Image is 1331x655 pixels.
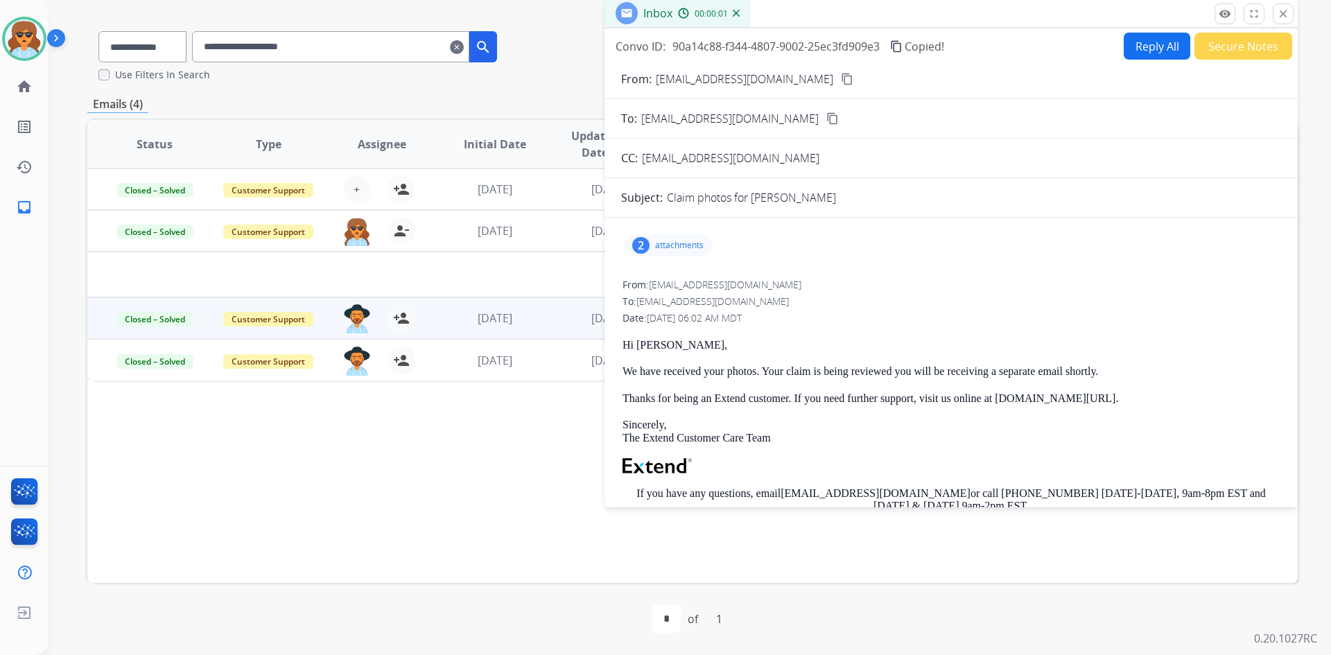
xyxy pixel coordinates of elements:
a: [EMAIL_ADDRESS][DOMAIN_NAME] [781,487,971,499]
p: We have received your photos. Your claim is being reviewed you will be receiving a separate email... [623,365,1280,378]
span: Assignee [358,136,406,152]
mat-icon: inbox [16,199,33,216]
mat-icon: person_add [393,181,410,198]
span: Customer Support [223,183,313,198]
mat-icon: home [16,78,33,95]
span: + [354,181,360,198]
p: Sincerely, The Extend Customer Care Team [623,419,1280,444]
span: Customer Support [223,312,313,326]
mat-icon: content_copy [841,73,853,85]
span: Closed – Solved [116,312,193,326]
mat-icon: person_add [393,310,410,326]
img: agent-avatar [343,304,371,333]
mat-icon: remove_red_eye [1219,8,1231,20]
span: Customer Support [223,225,313,239]
p: [EMAIL_ADDRESS][DOMAIN_NAME] [656,71,833,87]
p: 0.20.1027RC [1254,630,1317,647]
span: [EMAIL_ADDRESS][DOMAIN_NAME] [642,150,819,166]
span: Closed – Solved [116,225,193,239]
span: [EMAIL_ADDRESS][DOMAIN_NAME] [649,278,801,291]
div: 1 [705,605,733,633]
mat-icon: content_copy [826,112,839,125]
span: [DATE] [591,223,626,238]
div: From: [623,278,1280,292]
mat-icon: close [1277,8,1289,20]
span: [EMAIL_ADDRESS][DOMAIN_NAME] [636,295,789,308]
span: [EMAIL_ADDRESS][DOMAIN_NAME] [641,110,819,127]
span: [DATE] [591,311,626,326]
button: + [343,175,371,203]
span: Status [137,136,173,152]
div: 2 [632,237,650,254]
mat-icon: person_add [393,352,410,369]
mat-icon: clear [450,39,464,55]
span: [DATE] [478,182,512,197]
div: of [688,611,698,627]
p: Subject: [621,189,663,206]
span: Initial Date [464,136,526,152]
mat-icon: content_copy [890,40,903,53]
div: To: [623,295,1280,308]
mat-icon: person_remove [393,222,410,239]
p: To: [621,110,637,127]
img: Extend Logo [623,458,692,473]
p: Emails (4) [87,96,148,113]
button: Copied! [888,38,944,55]
span: [DATE] [478,223,512,238]
p: Hi [PERSON_NAME], [623,339,1280,351]
img: agent-avatar [343,217,371,246]
mat-icon: list_alt [16,119,33,135]
span: Inbox [643,6,672,21]
span: Type [256,136,281,152]
span: [DATE] 06:02 AM MDT [647,311,742,324]
span: Copied! [905,38,944,55]
p: If you have any questions, email or call [PHONE_NUMBER] [DATE]-[DATE], 9am-8pm EST and [DATE] & [... [623,487,1280,513]
span: [DATE] [591,182,626,197]
p: attachments [655,240,704,251]
mat-icon: history [16,159,33,175]
span: [DATE] [478,353,512,368]
span: [DATE] [478,311,512,326]
p: From: [621,71,652,87]
mat-icon: search [475,39,491,55]
span: Updated Date [564,128,627,161]
p: Thanks for being an Extend customer. If you need further support, visit us online at [DOMAIN_NAME... [623,392,1280,405]
span: Customer Support [223,354,313,369]
p: Claim photos for [PERSON_NAME] [667,189,836,206]
mat-icon: fullscreen [1248,8,1260,20]
span: 90a14c88-f344-4807-9002-25ec3fd909e3 [672,39,880,54]
div: Date: [623,311,1280,325]
span: Closed – Solved [116,183,193,198]
img: avatar [5,19,44,58]
img: agent-avatar [343,347,371,376]
p: Convo ID: [616,38,665,55]
p: CC: [621,150,638,166]
span: 00:00:01 [695,8,728,19]
button: Reply All [1124,33,1190,60]
button: Secure Notes [1194,33,1292,60]
span: [DATE] [591,353,626,368]
span: Closed – Solved [116,354,193,369]
label: Use Filters In Search [115,68,210,82]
